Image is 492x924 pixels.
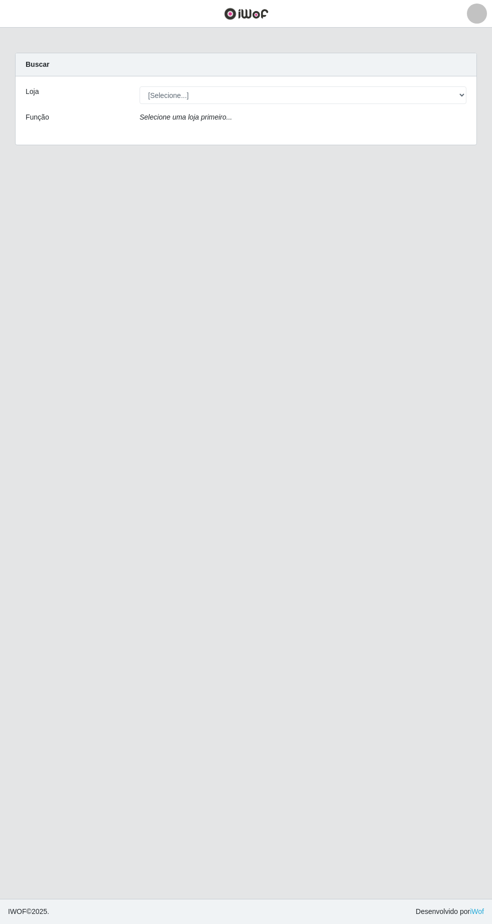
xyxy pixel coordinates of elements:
span: Desenvolvido por [416,906,484,917]
span: IWOF [8,907,27,915]
strong: Buscar [26,60,49,68]
label: Loja [26,86,39,97]
span: © 2025 . [8,906,49,917]
img: CoreUI Logo [224,8,269,20]
label: Função [26,112,49,123]
a: iWof [470,907,484,915]
i: Selecione uma loja primeiro... [140,113,232,121]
